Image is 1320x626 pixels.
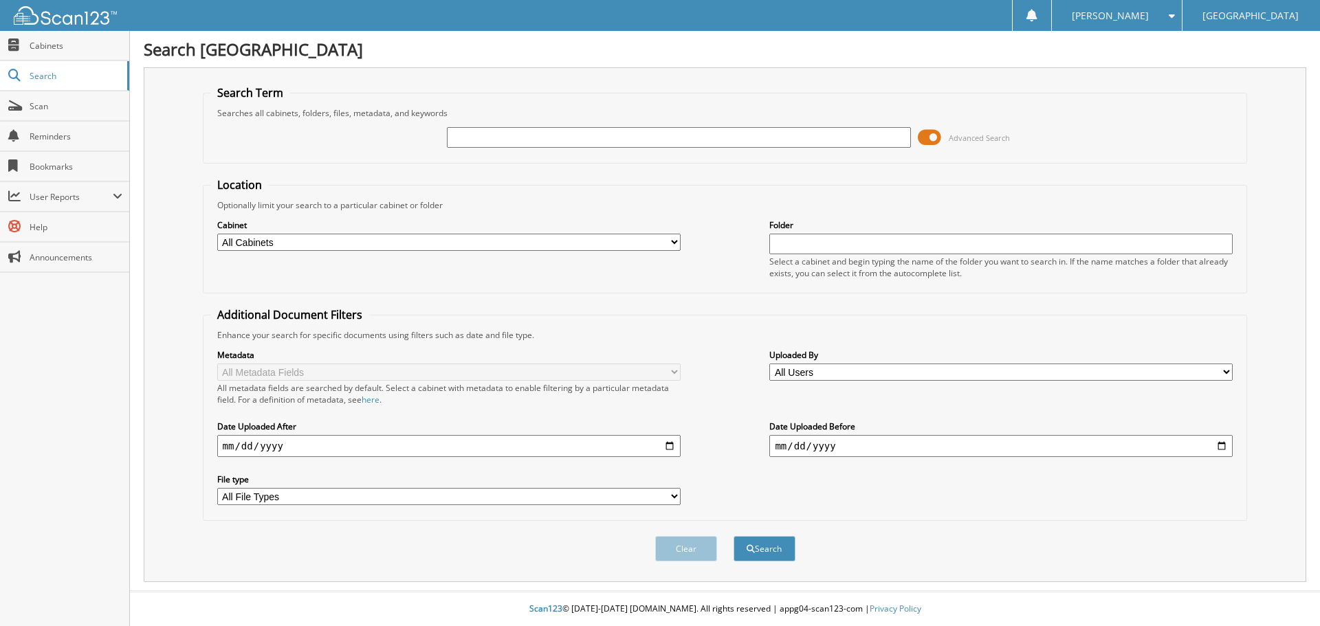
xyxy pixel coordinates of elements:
input: end [769,435,1233,457]
label: Folder [769,219,1233,231]
div: © [DATE]-[DATE] [DOMAIN_NAME]. All rights reserved | appg04-scan123-com | [130,592,1320,626]
div: Searches all cabinets, folders, files, metadata, and keywords [210,107,1240,119]
span: Bookmarks [30,161,122,172]
legend: Additional Document Filters [210,307,369,322]
span: Announcements [30,251,122,263]
span: Cabinets [30,40,122,52]
span: [GEOGRAPHIC_DATA] [1202,12,1299,20]
label: Metadata [217,349,681,361]
div: Optionally limit your search to a particular cabinet or folder [210,199,1240,211]
legend: Search Term [210,85,290,100]
label: Uploaded By [769,349,1233,361]
label: Date Uploaded Before [769,421,1233,432]
span: Reminders [30,131,122,142]
button: Search [734,536,795,561]
div: Enhance your search for specific documents using filters such as date and file type. [210,329,1240,341]
label: Date Uploaded After [217,421,681,432]
a: Privacy Policy [870,603,921,614]
span: Scan [30,100,122,112]
span: Help [30,221,122,233]
img: scan123-logo-white.svg [14,6,117,25]
span: Advanced Search [949,133,1010,143]
div: All metadata fields are searched by default. Select a cabinet with metadata to enable filtering b... [217,382,681,405]
span: Search [30,70,120,82]
span: User Reports [30,191,113,203]
h1: Search [GEOGRAPHIC_DATA] [144,38,1306,60]
legend: Location [210,177,269,192]
label: File type [217,473,681,485]
span: [PERSON_NAME] [1072,12,1149,20]
span: Scan123 [529,603,562,614]
input: start [217,435,681,457]
label: Cabinet [217,219,681,231]
div: Select a cabinet and begin typing the name of the folder you want to search in. If the name match... [769,256,1233,279]
a: here [362,394,379,405]
button: Clear [655,536,717,561]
